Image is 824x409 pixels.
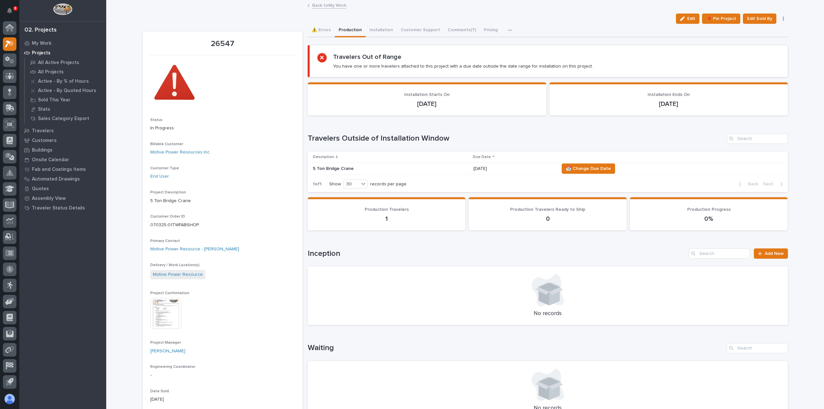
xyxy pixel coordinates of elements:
[3,4,16,17] button: Notifications
[150,291,189,295] span: Project Confirmation
[754,248,788,259] a: Add New
[150,365,195,369] span: Engineering Coordinator
[150,191,186,194] span: Project Description
[150,239,180,243] span: Primary Contact
[397,24,444,37] button: Customer Support
[566,165,611,172] span: 📆 Change Due Date
[763,181,777,187] span: Next
[315,100,538,108] p: [DATE]
[761,181,788,187] button: Next
[510,207,585,212] span: Production Travelers Ready to Ship
[687,207,731,212] span: Production Progress
[150,372,295,379] p: -
[315,310,780,317] p: No records
[648,92,690,97] span: Installation Ends On
[562,163,615,174] button: 📆 Change Due Date
[344,181,359,188] div: 30
[150,142,183,146] span: Billable Customer
[32,157,69,163] p: Onsite Calendar
[308,163,788,175] tr: 5 Ton Bridge Crane[DATE]📆 Change Due Date
[25,77,106,86] a: Active - By % of Hours
[150,118,163,122] span: Status
[150,39,295,49] p: 26547
[150,263,200,267] span: Delivery / Work Location(s)
[308,134,724,143] h1: Travelers Outside of Installation Window
[19,184,106,193] a: Quotes
[308,24,335,37] button: ⚠️ Errors
[706,15,736,23] span: 📌 Pin Project
[557,100,780,108] p: [DATE]
[32,167,86,172] p: Fab and Coatings Items
[150,198,295,204] p: 5 Ton Bridge Crane
[676,14,699,24] button: Edit
[150,215,185,218] span: Customer Order ID
[19,38,106,48] a: My Work
[19,164,106,174] a: Fab and Coatings Items
[32,50,51,56] p: Projects
[150,166,179,170] span: Customer Type
[313,166,426,172] p: 5 Ton Bridge Crane
[38,79,89,84] p: Active - By % of Hours
[150,222,295,228] p: 070325-01TWFABSHOP
[32,196,66,201] p: Assembly View
[24,27,57,34] div: 02. Projects
[734,181,761,187] button: Back
[689,248,750,259] input: Search
[308,249,687,258] h1: Inception
[53,3,72,15] img: Workspace Logo
[687,16,695,22] span: Edit
[312,1,346,9] a: Back toMy Work
[744,181,758,187] span: Back
[476,215,619,223] p: 0
[366,24,397,37] button: Installation
[404,92,450,97] span: Installation Starts On
[727,343,788,353] input: Search
[333,63,593,69] p: You have one or more travelers attached to this project with a due date outside the date range fo...
[32,186,49,192] p: Quotes
[25,95,106,104] a: Sold This Year
[38,69,64,75] p: All Projects
[32,205,85,211] p: Traveler Status Details
[3,392,16,406] button: users-avatar
[765,251,784,256] span: Add New
[335,24,366,37] button: Production
[308,176,327,192] p: 1 of 1
[473,153,491,161] p: Due Date
[19,126,106,135] a: Travelers
[19,135,106,145] a: Customers
[743,14,776,24] button: Edit Sold By
[25,58,106,67] a: All Active Projects
[747,15,772,23] span: Edit Sold By
[19,155,106,164] a: Onsite Calendar
[25,105,106,114] a: Stats
[38,97,70,103] p: Sold This Year
[150,246,239,253] a: Motive Power Resource - [PERSON_NAME]
[25,114,106,123] a: Sales Category Export
[25,86,106,95] a: Active - By Quoted Hours
[8,8,16,18] div: Notifications8
[313,153,334,161] p: Description
[150,59,199,107] img: Wh3h_WQI3Tn9GgJ_ge51jnkrMFTy2v_7J2Yi3lsa9L8
[727,134,788,144] input: Search
[38,107,50,112] p: Stats
[150,149,210,156] a: Motive Power Resources Inc
[14,6,16,11] p: 8
[19,174,106,184] a: Automated Drawings
[32,138,57,144] p: Customers
[32,147,52,153] p: Buildings
[153,271,203,278] a: Motive Power Resource
[473,166,554,172] p: [DATE]
[150,341,181,345] span: Project Manager
[38,116,89,122] p: Sales Category Export
[150,173,169,180] a: End User
[329,181,341,187] p: Show
[38,88,96,94] p: Active - By Quoted Hours
[32,41,51,46] p: My Work
[315,215,458,223] p: 1
[19,145,106,155] a: Buildings
[150,389,169,393] span: Date Sold
[444,24,480,37] button: Comments (7)
[308,343,724,353] h1: Waiting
